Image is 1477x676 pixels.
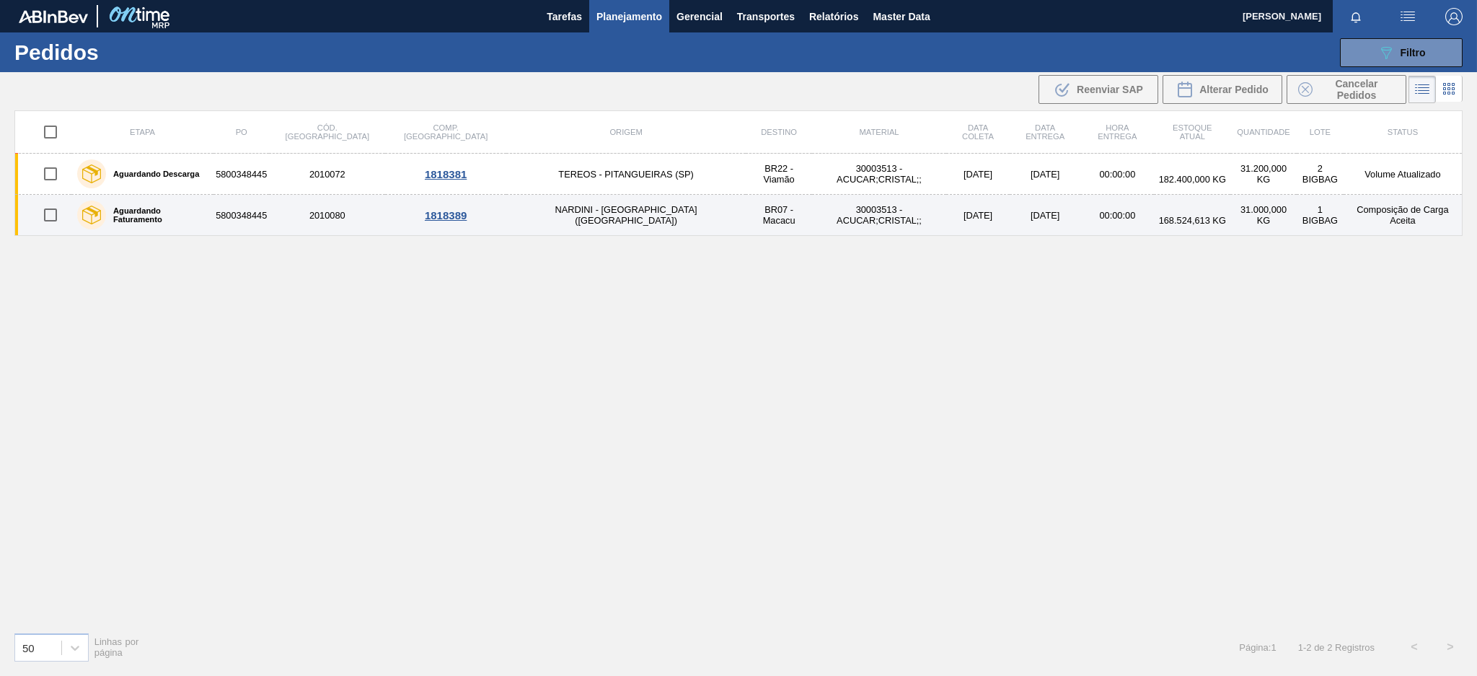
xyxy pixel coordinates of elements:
div: Alterar Pedido [1163,75,1282,104]
span: Página : 1 [1239,642,1276,653]
span: Data coleta [962,123,994,141]
span: Material [859,128,899,136]
td: TEREOS - PITANGUEIRAS (SP) [506,154,746,195]
td: 30003513 - ACUCAR;CRISTAL;; [812,195,946,236]
span: Relatórios [809,8,858,25]
td: 5800348445 [213,154,269,195]
span: Quantidade [1237,128,1289,136]
span: 168.524,613 KG [1159,215,1226,226]
span: Transportes [737,8,795,25]
div: Visão em Lista [1408,76,1436,103]
img: userActions [1399,8,1416,25]
div: Visão em Cards [1436,76,1463,103]
span: Filtro [1401,47,1426,58]
span: 1 - 2 de 2 Registros [1298,642,1375,653]
div: Reenviar SAP [1039,75,1158,104]
div: 50 [22,641,35,654]
td: Composição de Carga Aceita [1344,195,1463,236]
div: Cancelar Pedidos em Massa [1287,75,1406,104]
td: 2010072 [269,154,385,195]
span: Alterar Pedido [1199,84,1269,95]
td: 2 BIGBAG [1297,154,1344,195]
a: Aguardando Descarga58003484452010072TEREOS - PITANGUEIRAS (SP)BR22 - Viamão30003513 - ACUCAR;CRIS... [15,154,1463,195]
span: Lote [1310,128,1331,136]
h1: Pedidos [14,44,232,61]
button: Cancelar Pedidos [1287,75,1406,104]
td: 1 BIGBAG [1297,195,1344,236]
button: < [1396,629,1432,665]
div: 1818389 [387,209,504,221]
td: 5800348445 [213,195,269,236]
span: Cód. [GEOGRAPHIC_DATA] [286,123,369,141]
img: TNhmsLtSVTkK8tSr43FrP2fwEKptu5GPRR3wAAAABJRU5ErkJggg== [19,10,88,23]
button: > [1432,629,1468,665]
span: Master Data [873,8,930,25]
td: NARDINI - [GEOGRAPHIC_DATA] ([GEOGRAPHIC_DATA]) [506,195,746,236]
div: 1818381 [387,168,504,180]
label: Aguardando Descarga [106,170,199,178]
span: Tarefas [547,8,582,25]
span: Destino [761,128,797,136]
button: Filtro [1340,38,1463,67]
td: [DATE] [946,154,1010,195]
td: BR22 - Viamão [746,154,812,195]
button: Notificações [1333,6,1379,27]
span: Cancelar Pedidos [1318,78,1395,101]
span: 182.400,000 KG [1159,174,1226,185]
a: Aguardando Faturamento58003484452010080NARDINI - [GEOGRAPHIC_DATA] ([GEOGRAPHIC_DATA])BR07 - Maca... [15,195,1463,236]
span: Linhas por página [94,636,139,658]
span: Planejamento [596,8,662,25]
td: [DATE] [946,195,1010,236]
label: Aguardando Faturamento [106,206,208,224]
td: 2010080 [269,195,385,236]
span: Gerencial [676,8,723,25]
span: Hora Entrega [1098,123,1137,141]
td: 31.200,000 KG [1230,154,1297,195]
span: PO [236,128,247,136]
span: Comp. [GEOGRAPHIC_DATA] [404,123,488,141]
span: Origem [609,128,642,136]
td: Volume Atualizado [1344,154,1463,195]
td: [DATE] [1010,154,1080,195]
td: BR07 - Macacu [746,195,812,236]
span: Estoque atual [1173,123,1212,141]
span: Data entrega [1026,123,1064,141]
img: Logout [1445,8,1463,25]
td: 00:00:00 [1080,154,1154,195]
td: 30003513 - ACUCAR;CRISTAL;; [812,154,946,195]
td: [DATE] [1010,195,1080,236]
span: Etapa [130,128,155,136]
span: Reenviar SAP [1077,84,1143,95]
td: 31.000,000 KG [1230,195,1297,236]
td: 00:00:00 [1080,195,1154,236]
span: Status [1388,128,1418,136]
